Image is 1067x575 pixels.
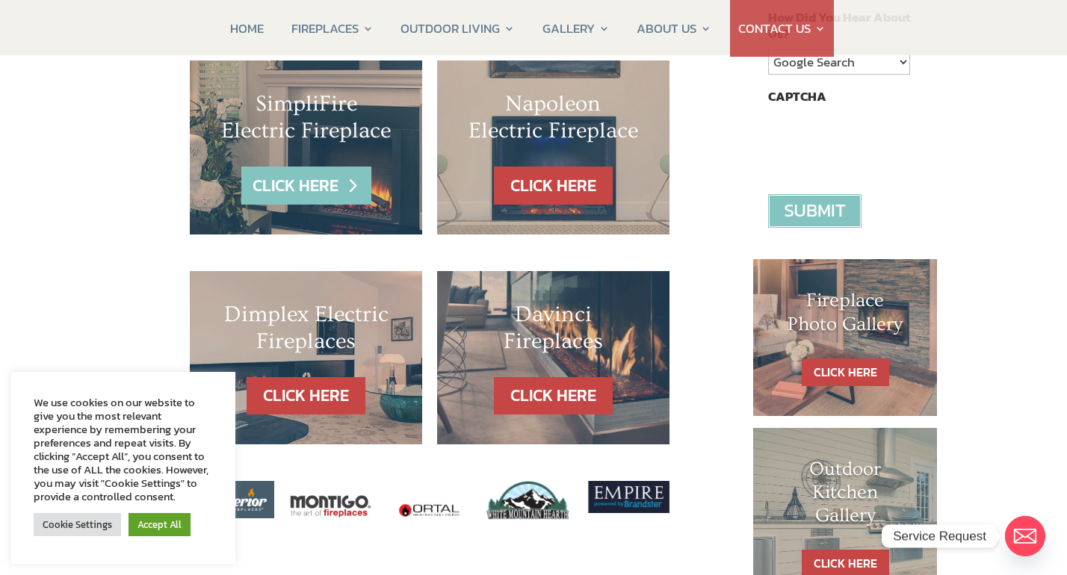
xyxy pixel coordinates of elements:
div: We use cookies on our website to give you the most relevant experience by remembering your prefer... [34,396,213,503]
label: CAPTCHA [768,88,826,105]
img: ortal [387,481,471,540]
iframe: reCAPTCHA [768,112,995,170]
a: CLICK HERE [241,167,371,205]
a: Accept All [129,513,191,536]
h1: Fireplace Photo Gallery [783,289,907,343]
h2: Napoleon Electric Fireplace [467,90,640,152]
h2: Davinci Fireplaces [467,301,640,362]
img: montigo-logo [288,481,373,532]
img: Screen-5-7-2021_34050_PM [585,481,669,513]
a: CLICK HERE [802,358,889,386]
img: white_mountain_hearth_logo [486,481,571,523]
h2: Dimplex Electric Fireplaces [220,301,392,362]
h1: Outdoor Kitchen Gallery [783,458,907,535]
a: CLICK HERE [494,167,613,205]
a: Cookie Settings [34,513,121,536]
a: CLICK HERE [247,377,365,415]
input: Submit [768,194,862,228]
a: Email [1005,516,1045,556]
h2: SimpliFire Electric Fireplace [220,90,392,152]
a: CLICK HERE [494,377,613,415]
